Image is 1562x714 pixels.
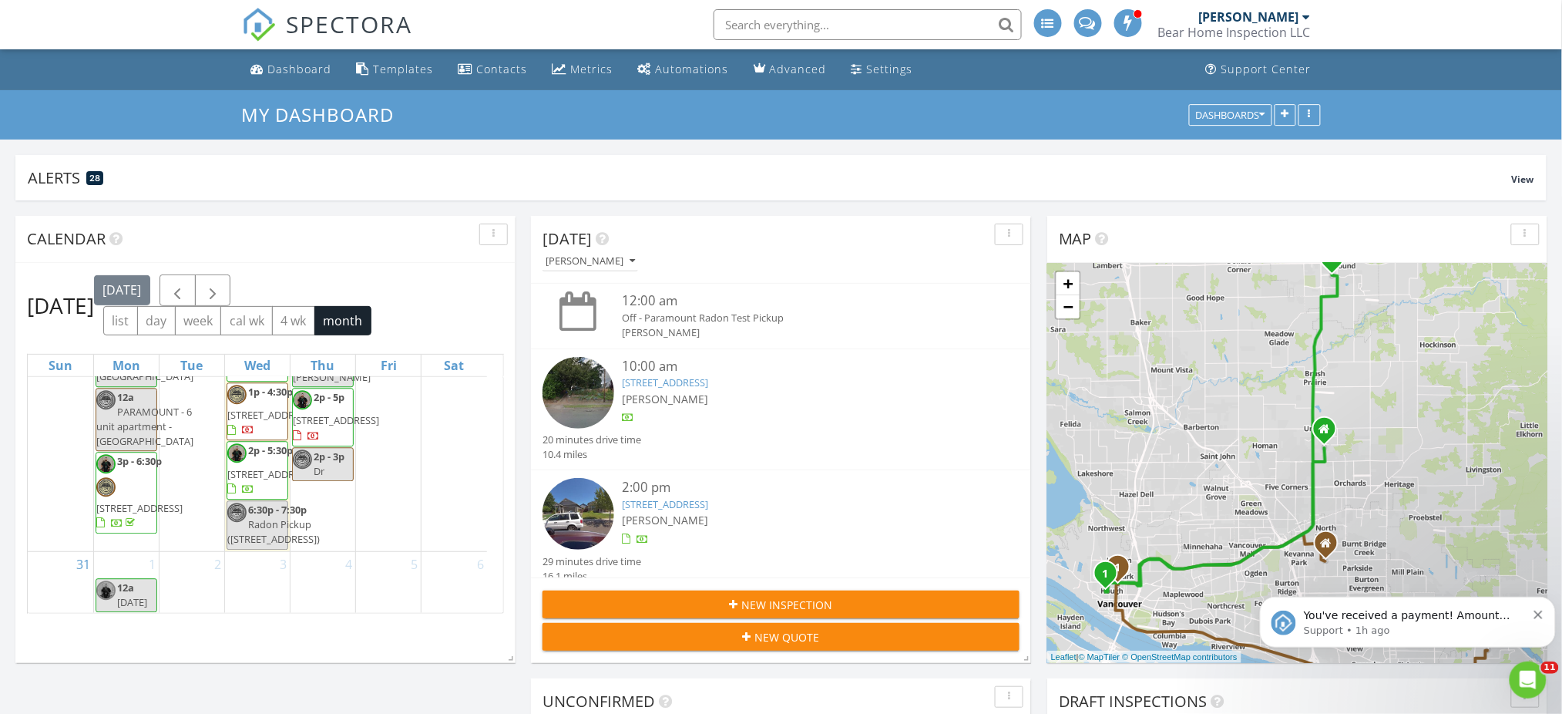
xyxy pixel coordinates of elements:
[227,443,314,495] a: 2p - 5:30p [STREET_ADDRESS]
[543,357,1019,463] a: 10:00 am [STREET_ADDRESS] [PERSON_NAME] 20 minutes drive time 10.4 miles
[96,581,116,600] img: img_5727.jpeg
[452,56,534,84] a: Contacts
[96,454,183,530] a: 3p - 6:30p [STREET_ADDRESS]
[422,217,487,551] td: Go to August 30, 2025
[293,390,312,409] img: img_5727.jpeg
[109,355,143,376] a: Monday
[1221,62,1312,76] div: Support Center
[422,551,487,614] td: Go to September 6, 2025
[474,552,487,577] a: Go to September 6, 2025
[103,306,138,336] button: list
[1106,573,1115,582] div: 2010 Lincoln Ave, Vancouver, WA 98660
[867,62,913,76] div: Settings
[543,591,1019,618] button: New Inspection
[1254,564,1562,672] iframe: Intercom notifications message
[477,62,528,76] div: Contacts
[1510,662,1547,699] iframe: Intercom live chat
[1056,295,1080,318] a: Zoom out
[1199,9,1299,25] div: [PERSON_NAME]
[227,503,247,522] img: cpi.png
[770,62,827,76] div: Advanced
[314,390,344,404] span: 2p - 5p
[622,357,979,376] div: 10:00 am
[622,376,708,389] a: [STREET_ADDRESS]
[224,551,290,614] td: Go to September 3, 2025
[227,441,288,500] a: 2p - 5:30p [STREET_ADDRESS]
[356,217,422,551] td: Go to August 29, 2025
[747,56,833,84] a: Advanced
[546,256,635,267] div: [PERSON_NAME]
[272,306,315,336] button: 4 wk
[28,217,93,551] td: Go to August 24, 2025
[248,443,293,457] span: 2p - 5:30p
[245,56,338,84] a: Dashboard
[27,290,94,321] h2: [DATE]
[1115,563,1121,574] i: 1
[28,167,1512,188] div: Alerts
[1326,543,1335,552] div: 3809 NE 124TH AVE, VANCOUVER WA 98682
[1047,651,1241,664] div: |
[291,551,356,614] td: Go to September 4, 2025
[543,447,641,462] div: 10.4 miles
[293,413,379,427] span: [STREET_ADDRESS]
[159,551,224,614] td: Go to September 2, 2025
[543,357,614,429] img: streetview
[543,554,641,569] div: 29 minutes drive time
[96,454,116,473] img: img_5727.jpeg
[293,450,312,469] img: cpi.png
[117,454,162,468] span: 3p - 6:30p
[227,385,247,404] img: cpi.png
[1056,272,1080,295] a: Zoom in
[1158,25,1311,40] div: Bear Home Inspection LLC
[242,102,408,127] a: My Dashboard
[378,355,400,376] a: Friday
[45,355,76,376] a: Sunday
[1325,429,1334,438] div: 12312 NE 107th WAY, VANCOUVER WA 98682
[287,8,413,40] span: SPECTORA
[632,56,735,84] a: Automations (Advanced)
[543,478,614,550] img: streetview
[845,56,919,84] a: Settings
[571,62,613,76] div: Metrics
[408,552,421,577] a: Go to September 5, 2025
[1189,104,1272,126] button: Dashboards
[714,9,1022,40] input: Search everything...
[1059,691,1208,712] span: Draft Inspections
[227,467,314,481] span: [STREET_ADDRESS]
[543,569,641,584] div: 16.1 miles
[543,433,641,447] div: 20 minutes drive time
[543,691,655,712] span: Unconfirmed
[227,385,314,436] a: 1p - 4:30p [STREET_ADDRESS]
[543,251,638,272] button: [PERSON_NAME]
[742,597,833,613] span: New Inspection
[293,341,371,384] span: 2pm w/ [PERSON_NAME]
[314,464,324,478] span: Dr
[622,311,979,325] div: Off - Paramount Radon Test Pickup
[96,501,183,515] span: [STREET_ADDRESS]
[546,56,620,84] a: Metrics
[89,173,100,184] span: 28
[442,355,468,376] a: Saturday
[543,228,592,249] span: [DATE]
[117,595,147,609] span: [DATE]
[351,56,440,84] a: Templates
[242,21,413,53] a: SPECTORA
[291,217,356,551] td: Go to August 28, 2025
[224,217,290,551] td: Go to August 27, 2025
[248,385,293,399] span: 1p - 4:30p
[94,275,150,305] button: [DATE]
[227,517,320,546] span: Radon Pickup ([STREET_ADDRESS])
[27,228,106,249] span: Calendar
[622,291,979,311] div: 12:00 am
[1512,173,1534,186] span: View
[308,355,338,376] a: Thursday
[1200,56,1318,84] a: Support Center
[1541,662,1559,674] span: 11
[1051,652,1077,662] a: Leaflet
[1079,652,1120,662] a: © MapTiler
[292,388,354,446] a: 2p - 5p [STREET_ADDRESS]
[175,306,222,336] button: week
